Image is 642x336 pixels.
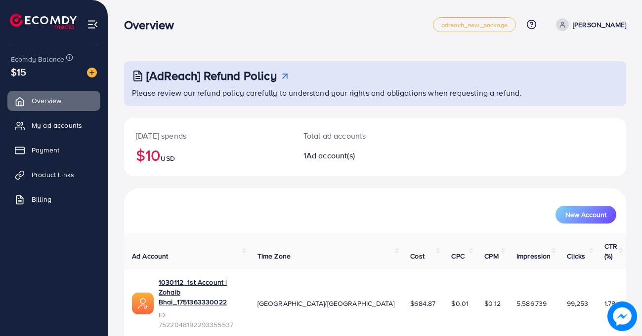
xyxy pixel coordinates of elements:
[10,14,77,29] img: logo
[32,194,51,204] span: Billing
[11,65,26,79] span: $15
[87,68,97,77] img: image
[7,165,100,185] a: Product Links
[604,299,616,308] span: 1.78
[556,206,616,224] button: New Account
[132,251,169,261] span: Ad Account
[159,310,242,330] span: ID: 7522048192293355537
[11,54,64,64] span: Ecomdy Balance
[32,120,82,130] span: My ad accounts
[136,130,280,142] p: [DATE] spends
[7,189,100,209] a: Billing
[32,170,74,180] span: Product Links
[303,151,405,160] h2: 1
[257,299,395,308] span: [GEOGRAPHIC_DATA]/[GEOGRAPHIC_DATA]
[565,211,606,218] span: New Account
[410,251,425,261] span: Cost
[306,150,355,161] span: Ad account(s)
[573,19,626,31] p: [PERSON_NAME]
[484,299,501,308] span: $0.12
[161,153,174,163] span: USD
[7,115,100,135] a: My ad accounts
[484,251,498,261] span: CPM
[516,251,551,261] span: Impression
[124,18,182,32] h3: Overview
[87,19,98,30] img: menu
[610,304,635,329] img: image
[433,17,516,32] a: adreach_new_package
[451,251,464,261] span: CPC
[451,299,469,308] span: $0.01
[132,293,154,314] img: ic-ads-acc.e4c84228.svg
[257,251,291,261] span: Time Zone
[552,18,626,31] a: [PERSON_NAME]
[159,277,242,307] a: 1030112_1st Account | Zohaib Bhai_1751363330022
[7,140,100,160] a: Payment
[146,69,277,83] h3: [AdReach] Refund Policy
[567,299,589,308] span: 99,253
[604,241,617,261] span: CTR (%)
[410,299,435,308] span: $684.87
[303,130,405,142] p: Total ad accounts
[32,145,59,155] span: Payment
[7,91,100,111] a: Overview
[132,87,620,99] p: Please review our refund policy carefully to understand your rights and obligations when requesti...
[441,22,508,28] span: adreach_new_package
[32,96,61,106] span: Overview
[567,251,586,261] span: Clicks
[136,146,280,164] h2: $10
[516,299,547,308] span: 5,586,739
